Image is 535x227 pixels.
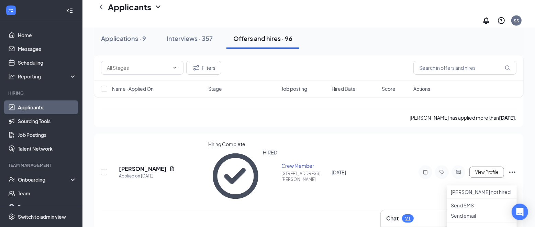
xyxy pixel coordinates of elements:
svg: WorkstreamLogo [8,7,14,14]
svg: ChevronLeft [97,3,105,11]
div: Hiring Complete [208,141,277,148]
div: Team Management [8,162,75,168]
h5: [PERSON_NAME] [119,165,167,173]
a: Team [18,186,77,200]
p: [PERSON_NAME] has applied more than . [410,114,516,121]
span: Stage [208,85,222,92]
input: All Stages [107,64,169,72]
div: [STREET_ADDRESS][PERSON_NAME] [281,171,327,182]
div: Open Intercom Messenger [512,204,528,220]
a: Applicants [18,100,77,114]
svg: Analysis [8,73,15,80]
div: Crew Member [281,162,327,169]
svg: Tag [438,170,446,175]
span: Score [382,85,395,92]
div: Applications · 9 [101,34,146,43]
span: Actions [413,85,430,92]
svg: ActiveChat [454,170,462,175]
div: 21 [405,216,411,221]
svg: CheckmarkCircle [208,149,263,204]
a: Messages [18,42,77,56]
div: Applied on [DATE] [119,173,175,180]
svg: ChevronDown [154,3,162,11]
span: View Profile [475,170,498,175]
div: Interviews · 357 [167,34,213,43]
div: Hiring [8,90,75,96]
button: Filter Filters [186,61,221,75]
button: View Profile [469,167,504,178]
div: Switch to admin view [18,213,66,220]
a: Documents [18,200,77,214]
h1: Applicants [108,1,151,13]
a: Talent Network [18,142,77,155]
div: SS [514,18,519,24]
svg: Notifications [482,17,490,25]
svg: Document [169,166,175,172]
a: Home [18,28,77,42]
a: Sourcing Tools [18,114,77,128]
b: [DATE] [499,115,515,121]
svg: Note [421,170,430,175]
input: Search in offers and hires [413,61,516,75]
span: Job posting [281,85,307,92]
svg: Settings [8,213,15,220]
h3: Chat [386,215,399,222]
svg: Filter [192,64,200,72]
svg: QuestionInfo [497,17,505,25]
div: HIRED [263,149,277,204]
svg: ChevronDown [172,65,178,71]
svg: MagnifyingGlass [505,65,510,71]
span: Name · Applied On [112,85,154,92]
div: Offers and hires · 96 [233,34,292,43]
a: Scheduling [18,56,77,69]
div: Onboarding [18,176,71,183]
svg: UserCheck [8,176,15,183]
svg: Ellipses [508,168,516,176]
span: [DATE] [332,169,346,175]
svg: Collapse [66,7,73,14]
a: Job Postings [18,128,77,142]
div: Reporting [18,73,77,80]
span: Hired Date [332,85,356,92]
